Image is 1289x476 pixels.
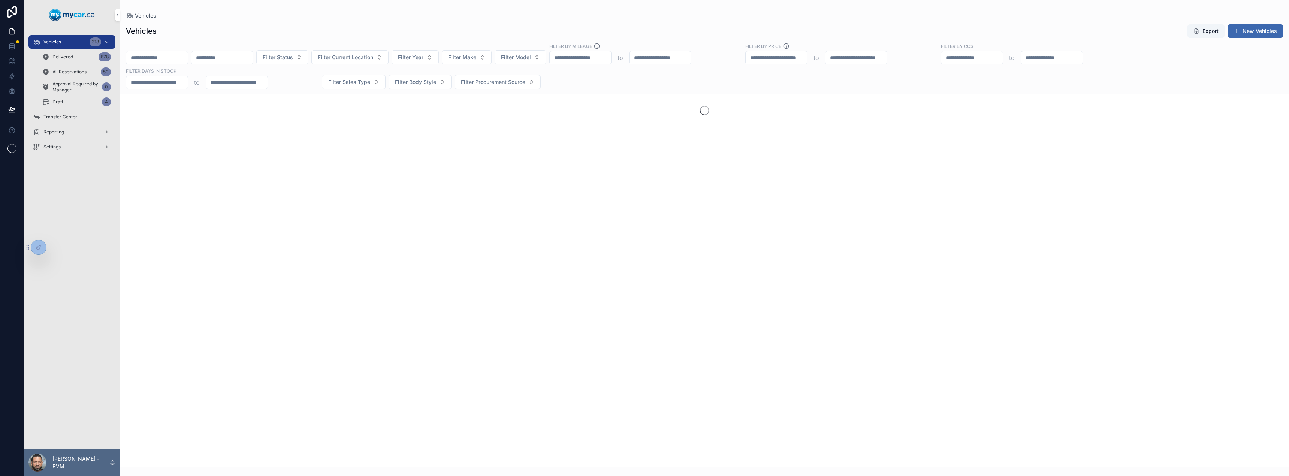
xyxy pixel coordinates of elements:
button: Select Button [256,50,308,64]
a: Delivered878 [37,50,115,64]
span: All Reservations [52,69,87,75]
span: Approval Required by Manager [52,81,99,93]
a: Reporting [28,125,115,139]
span: Filter Body Style [395,78,436,86]
div: 4 [102,97,111,106]
span: Vehicles [135,12,156,19]
button: New Vehicles [1228,24,1283,38]
label: Filter By Mileage [549,43,592,49]
div: 0 [102,82,111,91]
div: 878 [99,52,111,61]
label: FILTER BY PRICE [745,43,781,49]
button: Export [1187,24,1225,38]
span: Filter Year [398,54,423,61]
button: Select Button [389,75,452,89]
span: Vehicles [43,39,61,45]
a: Draft4 [37,95,115,109]
span: Transfer Center [43,114,77,120]
a: Approval Required by Manager0 [37,80,115,94]
div: 318 [90,37,101,46]
span: Filter Status [263,54,293,61]
button: Select Button [455,75,541,89]
p: to [813,53,819,62]
span: Filter Model [501,54,531,61]
p: [PERSON_NAME] - RVM [52,455,109,470]
span: Filter Sales Type [328,78,370,86]
span: Delivered [52,54,73,60]
a: All Reservations50 [37,65,115,79]
span: Draft [52,99,63,105]
span: Settings [43,144,61,150]
span: Reporting [43,129,64,135]
a: Vehicles [126,12,156,19]
p: to [1009,53,1015,62]
span: Filter Procurement Source [461,78,525,86]
label: FILTER BY COST [941,43,976,49]
button: Select Button [322,75,386,89]
img: App logo [49,9,95,21]
button: Select Button [311,50,389,64]
label: Filter Days In Stock [126,67,176,74]
button: Select Button [442,50,492,64]
span: Filter Current Location [318,54,373,61]
button: Select Button [495,50,546,64]
button: Select Button [392,50,439,64]
div: 50 [101,67,111,76]
p: to [194,78,200,87]
span: Filter Make [448,54,476,61]
a: Vehicles318 [28,35,115,49]
div: scrollable content [24,30,120,163]
h1: Vehicles [126,26,157,36]
a: Transfer Center [28,110,115,124]
a: Settings [28,140,115,154]
p: to [618,53,623,62]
